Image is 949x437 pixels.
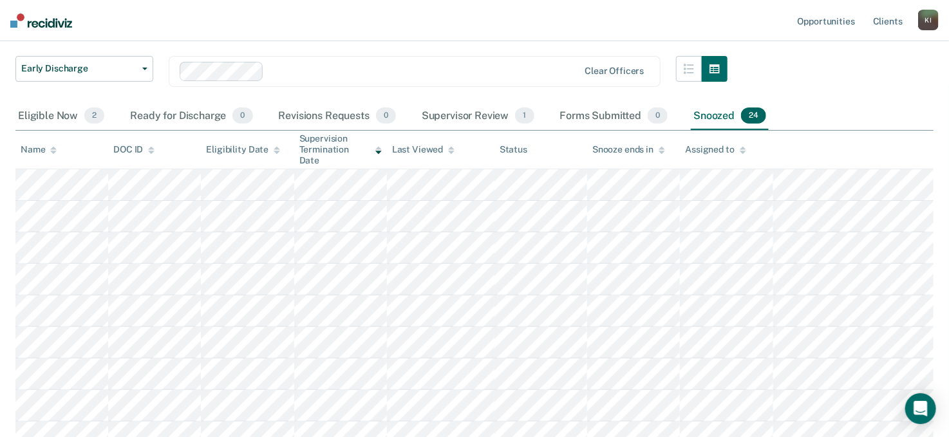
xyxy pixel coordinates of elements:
[299,133,382,165] div: Supervision Termination Date
[691,102,769,131] div: Snoozed24
[918,10,939,30] div: K I
[741,107,766,124] span: 24
[918,10,939,30] button: KI
[113,144,155,155] div: DOC ID
[376,107,396,124] span: 0
[648,107,668,124] span: 0
[558,102,671,131] div: Forms Submitted0
[500,144,527,155] div: Status
[585,66,644,77] div: Clear officers
[10,14,72,28] img: Recidiviz
[515,107,534,124] span: 1
[392,144,455,155] div: Last Viewed
[21,63,137,74] span: Early Discharge
[276,102,399,131] div: Revisions Requests0
[685,144,746,155] div: Assigned to
[419,102,537,131] div: Supervisor Review1
[84,107,104,124] span: 2
[15,56,153,82] button: Early Discharge
[21,144,57,155] div: Name
[206,144,280,155] div: Eligibility Date
[232,107,252,124] span: 0
[592,144,665,155] div: Snooze ends in
[905,393,936,424] div: Open Intercom Messenger
[15,102,107,131] div: Eligible Now2
[127,102,255,131] div: Ready for Discharge0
